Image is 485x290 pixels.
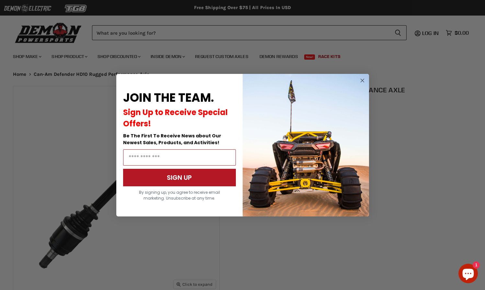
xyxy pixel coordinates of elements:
[456,264,480,285] inbox-online-store-chat: Shopify online store chat
[123,133,221,146] span: Be The First To Receive News about Our Newest Sales, Products, and Activities!
[123,149,236,166] input: Email Address
[123,169,236,186] button: SIGN UP
[123,107,228,129] span: Sign Up to Receive Special Offers!
[139,190,220,201] span: By signing up, you agree to receive email marketing. Unsubscribe at any time.
[243,74,369,216] img: a9095488-b6e7-41ba-879d-588abfab540b.jpeg
[358,76,366,85] button: Close dialog
[123,89,214,106] span: JOIN THE TEAM.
